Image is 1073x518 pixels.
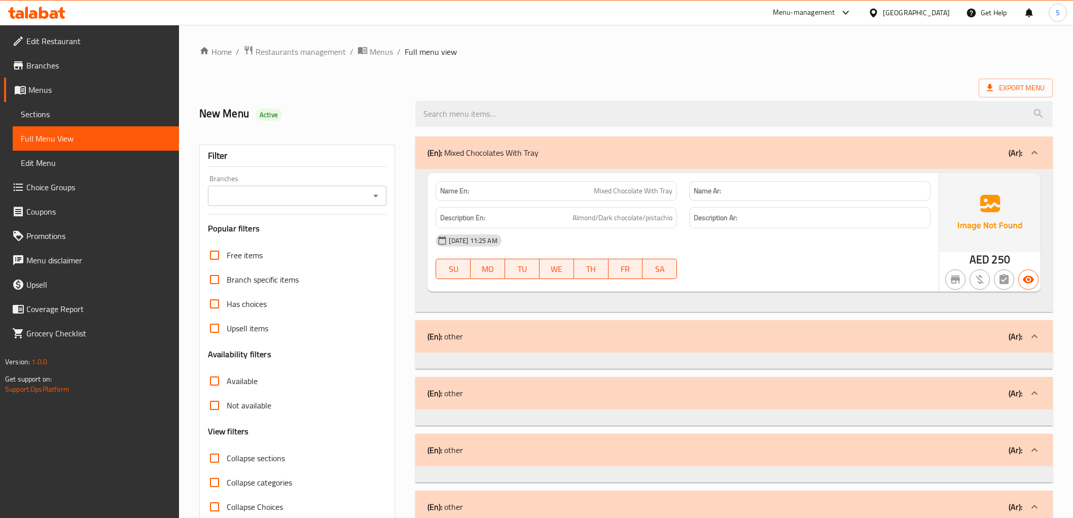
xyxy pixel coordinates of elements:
span: Branch specific items [227,273,299,286]
div: (En): other(Ar): [415,434,1052,466]
span: Menus [28,84,171,96]
b: (Ar): [1009,386,1022,401]
h3: Availability filters [208,349,271,360]
a: Grocery Checklist [4,321,179,346]
span: Choice Groups [26,181,171,193]
a: Edit Restaurant [4,29,179,53]
span: Export Menu [987,82,1045,94]
a: Upsell [4,272,179,297]
div: Active [256,109,282,121]
span: WE [544,262,570,277]
b: (Ar): [1009,329,1022,344]
span: Menu disclaimer [26,254,171,266]
h3: Popular filters [208,223,387,234]
p: other [427,387,463,399]
a: Menu disclaimer [4,248,179,272]
a: Coverage Report [4,297,179,321]
a: Branches [4,53,179,78]
strong: Name Ar: [694,186,721,196]
p: other [427,444,463,456]
h2: New Menu [199,106,404,121]
span: Active [256,110,282,120]
span: Available [227,375,258,387]
span: Restaurants management [256,46,346,58]
b: (En): [427,386,442,401]
span: Branches [26,59,171,72]
div: [GEOGRAPHIC_DATA] [883,7,950,18]
span: Coupons [26,205,171,218]
b: (Ar): [1009,499,1022,514]
button: Available [1018,269,1039,290]
b: (Ar): [1009,442,1022,458]
a: Sections [13,102,179,126]
strong: Description Ar: [694,212,737,224]
b: (En): [427,145,442,160]
p: other [427,330,463,342]
div: (En): Mixed Chocolates With Tray(Ar): [415,353,1052,369]
span: Full menu view [405,46,457,58]
nav: breadcrumb [199,45,1053,58]
a: Choice Groups [4,175,179,199]
span: 250 [991,250,1010,269]
span: TU [509,262,535,277]
a: Promotions [4,224,179,248]
a: Menus [357,45,393,58]
span: Coverage Report [26,303,171,315]
span: Edit Menu [21,157,171,169]
span: MO [475,262,501,277]
span: TH [578,262,604,277]
button: SU [436,259,471,279]
button: TU [505,259,540,279]
div: (En): Mixed Chocolates With Tray(Ar): [415,409,1052,426]
button: Purchased item [970,269,990,290]
span: Collapse sections [227,452,285,464]
div: Menu-management [773,7,835,19]
p: Mixed Chocolates With Tray [427,147,539,159]
button: Open [369,189,383,203]
span: Get support on: [5,372,52,386]
span: Almond/Dark chocolate/pistachio [573,212,672,224]
span: Grocery Checklist [26,327,171,339]
a: Restaurants management [243,45,346,58]
button: TH [574,259,609,279]
div: (En): Mixed Chocolates With Tray(Ar): [415,466,1052,482]
span: Collapse categories [227,476,292,489]
button: Not has choices [994,269,1014,290]
button: Not branch specific item [945,269,965,290]
span: Mixed Chocolate With Tray [594,186,672,196]
a: Menus [4,78,179,102]
div: (En): Mixed Chocolates With Tray(Ar): [415,169,1052,312]
span: Has choices [227,298,267,310]
span: AED [970,250,989,269]
button: FR [609,259,643,279]
a: Coupons [4,199,179,224]
img: Ae5nvW7+0k+MAAAAAElFTkSuQmCC [939,173,1041,252]
input: search [415,101,1052,127]
li: / [350,46,353,58]
span: FR [613,262,639,277]
strong: Name En: [440,186,469,196]
div: Filter [208,145,387,167]
li: / [236,46,239,58]
strong: Description En: [440,212,485,224]
span: S [1056,7,1060,18]
li: / [397,46,401,58]
span: Not available [227,399,271,411]
a: Support.OpsPlatform [5,383,69,396]
span: Promotions [26,230,171,242]
span: 1.0.0 [31,355,47,368]
div: (En): other(Ar): [415,320,1052,353]
h3: View filters [208,426,249,437]
span: Upsell [26,279,171,291]
a: Full Menu View [13,126,179,151]
span: Edit Restaurant [26,35,171,47]
a: Edit Menu [13,151,179,175]
span: Sections [21,108,171,120]
span: SU [440,262,467,277]
b: (En): [427,329,442,344]
span: [DATE] 11:25 AM [445,236,501,246]
span: Free items [227,249,263,261]
b: (En): [427,442,442,458]
span: Upsell items [227,322,268,334]
a: Home [199,46,232,58]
